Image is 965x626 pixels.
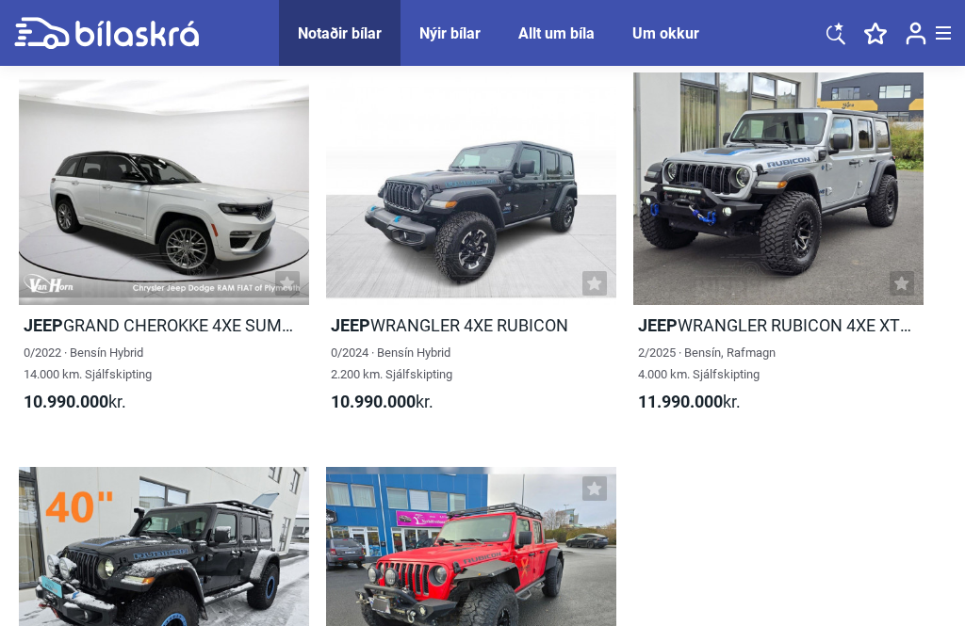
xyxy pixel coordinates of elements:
[298,24,382,42] a: Notaðir bílar
[24,392,108,411] b: 10.990.000
[331,345,452,381] span: 0/2024 · Bensín Hybrid 2.200 km. Sjálfskipting
[24,391,126,412] span: kr.
[19,314,309,336] h2: GRAND CHEROKKE 4XE SUMMIT
[326,314,616,336] h2: WRANGLER 4XE RUBICON
[331,315,370,335] b: Jeep
[19,72,309,428] a: JeepGRAND CHEROKKE 4XE SUMMIT0/2022 · Bensín Hybrid14.000 km. Sjálfskipting10.990.000kr.
[638,315,678,335] b: Jeep
[24,315,63,335] b: Jeep
[518,24,595,42] a: Allt um bíla
[638,391,741,412] span: kr.
[633,314,924,336] h2: WRANGLER RUBICON 4XE XTREME PACKAGE
[638,392,723,411] b: 11.990.000
[632,24,699,42] a: Um okkur
[906,22,926,45] img: user-login.svg
[331,392,416,411] b: 10.990.000
[24,345,152,381] span: 0/2022 · Bensín Hybrid 14.000 km. Sjálfskipting
[326,72,616,428] a: JeepWRANGLER 4XE RUBICON0/2024 · Bensín Hybrid2.200 km. Sjálfskipting10.990.000kr.
[638,345,776,381] span: 2/2025 · Bensín, Rafmagn 4.000 km. Sjálfskipting
[331,391,433,412] span: kr.
[633,72,924,428] a: JeepWRANGLER RUBICON 4XE XTREME PACKAGE2/2025 · Bensín, Rafmagn4.000 km. Sjálfskipting11.990.000kr.
[419,24,481,42] a: Nýir bílar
